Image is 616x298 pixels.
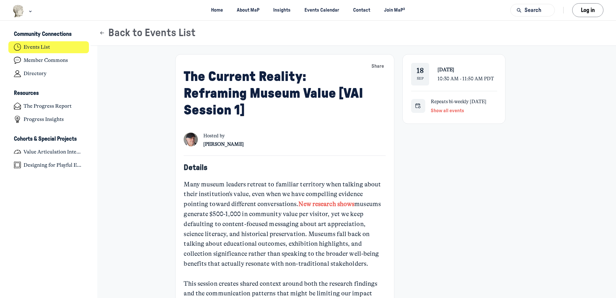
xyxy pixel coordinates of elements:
[370,62,386,71] button: Share
[24,103,72,109] h4: The Progress Report
[417,67,424,75] div: 18
[298,200,354,208] a: New research shows
[24,116,64,123] h4: Progress Insights
[8,100,89,112] a: The Progress Report
[299,4,345,16] a: Events Calendar
[203,141,244,147] span: [PERSON_NAME]
[184,68,370,119] h1: The Current Reality: Reframing Museum Value [VAI Session 1]
[13,5,24,17] img: Museums as Progress logo
[8,41,89,53] a: Events List
[24,70,46,77] h4: Directory
[431,106,464,115] button: Show all events
[431,108,464,113] span: Show all events
[24,149,83,155] h4: Value Articulation Intensive (Cultural Leadership Lab)
[510,4,555,16] button: Search
[205,4,228,16] a: Home
[268,4,296,16] a: Insights
[572,3,603,17] button: Log in
[14,136,77,143] h3: Cohorts & Special Projects
[8,29,89,40] button: Community ConnectionsCollapse space
[184,180,385,279] div: Many museum leaders retreat to familiar territory when talking about their institution’s value, e...
[14,90,39,97] h3: Resources
[184,163,385,173] h5: Details
[431,99,486,104] span: Repeats bi-weekly [DATE]
[231,4,265,16] a: About MaP
[379,4,411,16] a: Join MaP³
[24,44,50,50] h4: Events List
[8,134,89,144] button: Cohorts & Special ProjectsCollapse space
[203,140,244,149] a: View user profile
[8,88,89,99] button: ResourcesCollapse space
[8,159,89,171] a: Designing for Playful Engagement
[24,162,83,168] h4: Designing for Playful Engagement
[348,4,376,16] a: Contact
[371,63,384,70] span: Share
[8,114,89,125] a: Progress Insights
[203,133,244,140] span: Hosted by
[8,55,89,66] a: Member Commons
[13,4,34,18] button: Museums as Progress logo
[99,27,196,39] button: Back to Events List
[438,76,494,82] span: 10:30 AM - 11:50 AM PDT
[8,146,89,158] a: Value Articulation Intensive (Cultural Leadership Lab)
[24,57,68,64] h4: Member Commons
[184,133,197,149] a: View user profile
[8,68,89,80] a: Directory
[438,67,454,73] span: [DATE]
[14,31,72,38] h3: Community Connections
[91,21,616,46] header: Page Header
[417,76,424,81] div: Sep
